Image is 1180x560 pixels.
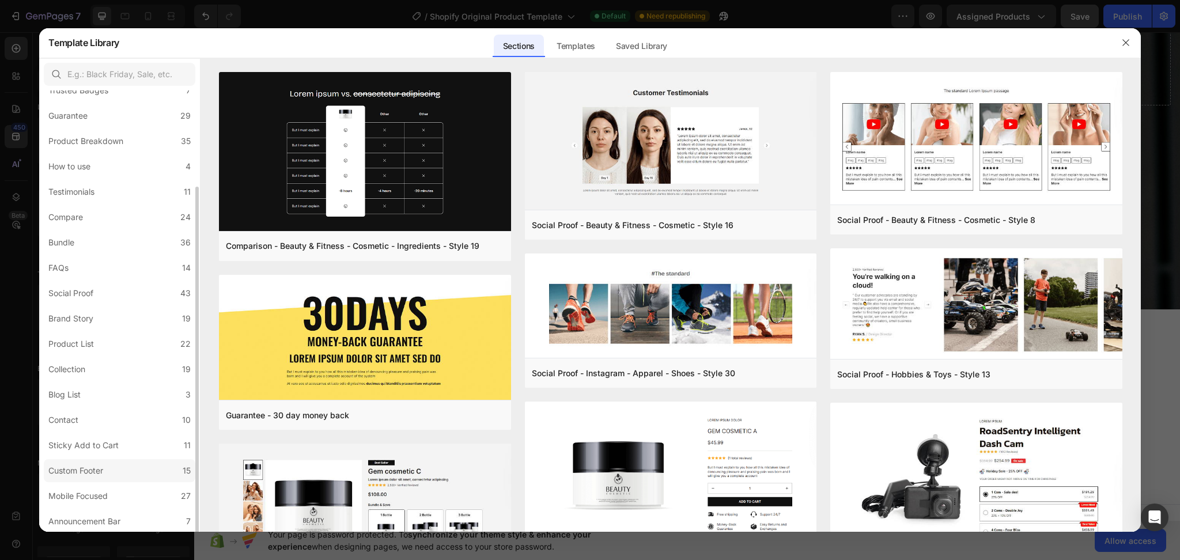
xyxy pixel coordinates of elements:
[226,408,349,422] div: Guarantee - 30 day money back
[316,20,384,59] button: GET
[458,415,520,425] span: from URL or image
[48,312,93,326] div: Brand Story
[182,413,191,427] div: 10
[607,35,676,58] div: Saved Library
[48,464,103,478] div: Custom Footer
[364,415,442,425] span: inspired by CRO experts
[181,134,191,148] div: 35
[48,337,94,351] div: Product List
[48,362,85,376] div: Collection
[180,210,191,224] div: 24
[186,514,191,528] div: 7
[535,415,621,425] span: then drag & drop elements
[48,438,119,452] div: Sticky Add to Cart
[183,464,191,478] div: 15
[48,261,69,275] div: FAQs
[186,388,191,402] div: 3
[180,109,191,123] div: 29
[180,236,191,249] div: 36
[470,304,531,313] div: Drop element here
[48,109,88,123] div: Guarantee
[48,388,81,402] div: Blog List
[1141,504,1168,531] div: Open Intercom Messenger
[459,400,520,413] div: Generate layout
[544,400,614,413] div: Add blank section
[184,438,191,452] div: 11
[184,185,191,199] div: 11
[48,28,119,58] h2: Template Library
[48,210,83,224] div: Compare
[180,286,191,300] div: 43
[48,185,94,199] div: Testimonials
[48,286,93,300] div: Social Proof
[369,400,438,413] div: Choose templates
[525,72,816,213] img: sp16.png
[48,236,74,249] div: Bundle
[494,35,544,58] div: Sections
[466,374,520,387] span: Add section
[48,514,120,528] div: Announcement Bar
[48,134,123,148] div: Product Breakdown
[44,63,195,86] input: E.g.: Black Friday, Sale, etc.
[182,261,191,275] div: 14
[182,362,191,376] div: 19
[186,84,191,97] div: 7
[837,368,990,381] div: Social Proof - Hobbies & Toys - Style 13
[48,84,108,97] div: Trusted Badges
[48,413,78,427] div: Contact
[547,35,604,58] div: Templates
[182,312,191,326] div: 19
[219,72,510,233] img: c19.png
[525,253,816,360] img: sp30.png
[830,72,1122,207] img: sp8.png
[532,218,733,232] div: Social Proof - Beauty & Fitness - Cosmetic - Style 16
[48,489,108,503] div: Mobile Focused
[48,160,90,173] div: How to use
[226,239,479,253] div: Comparison - Beauty & Fitness - Cosmetic - Ingredients - Style 19
[181,489,191,503] div: 27
[180,337,191,351] div: 22
[830,248,1122,361] img: sp13.png
[219,275,510,403] img: g30.png
[837,213,1035,227] div: Social Proof - Beauty & Fitness - Cosmetic - Style 8
[186,160,191,173] div: 4
[336,27,364,52] div: GET
[532,366,735,380] div: Social Proof - Instagram - Apparel - Shoes - Style 30
[108,20,316,59] input: Email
